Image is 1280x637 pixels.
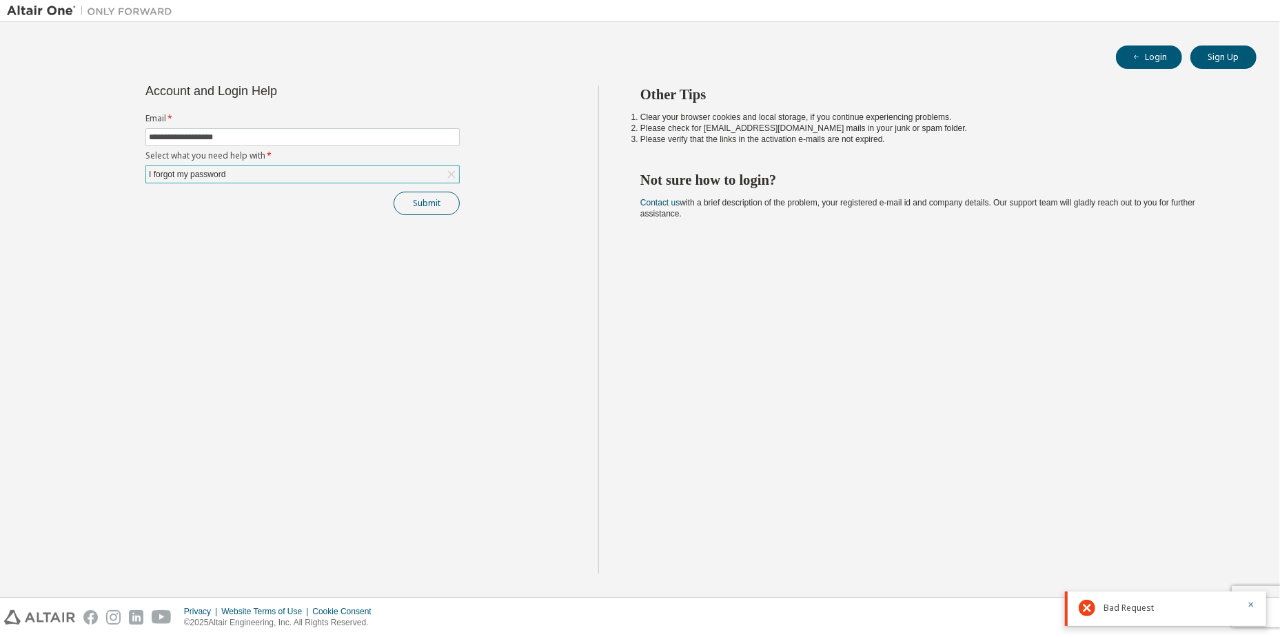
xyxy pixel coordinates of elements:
img: linkedin.svg [129,610,143,625]
img: instagram.svg [106,610,121,625]
div: I forgot my password [147,167,227,182]
span: with a brief description of the problem, your registered e-mail id and company details. Our suppo... [640,198,1195,219]
li: Please check for [EMAIL_ADDRESS][DOMAIN_NAME] mails in your junk or spam folder. [640,123,1232,134]
h2: Other Tips [640,85,1232,103]
button: Sign Up [1190,45,1257,69]
p: © 2025 Altair Engineering, Inc. All Rights Reserved. [184,617,380,629]
div: Website Terms of Use [221,606,312,617]
div: Cookie Consent [312,606,379,617]
span: Bad Request [1104,603,1154,614]
div: I forgot my password [146,166,459,183]
button: Submit [394,192,460,215]
li: Clear your browser cookies and local storage, if you continue experiencing problems. [640,112,1232,123]
h2: Not sure how to login? [640,171,1232,189]
li: Please verify that the links in the activation e-mails are not expired. [640,134,1232,145]
button: Login [1116,45,1182,69]
label: Email [145,113,460,124]
img: facebook.svg [83,610,98,625]
label: Select what you need help with [145,150,460,161]
img: youtube.svg [152,610,172,625]
div: Privacy [184,606,221,617]
img: altair_logo.svg [4,610,75,625]
a: Contact us [640,198,680,208]
img: Altair One [7,4,179,18]
div: Account and Login Help [145,85,397,97]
